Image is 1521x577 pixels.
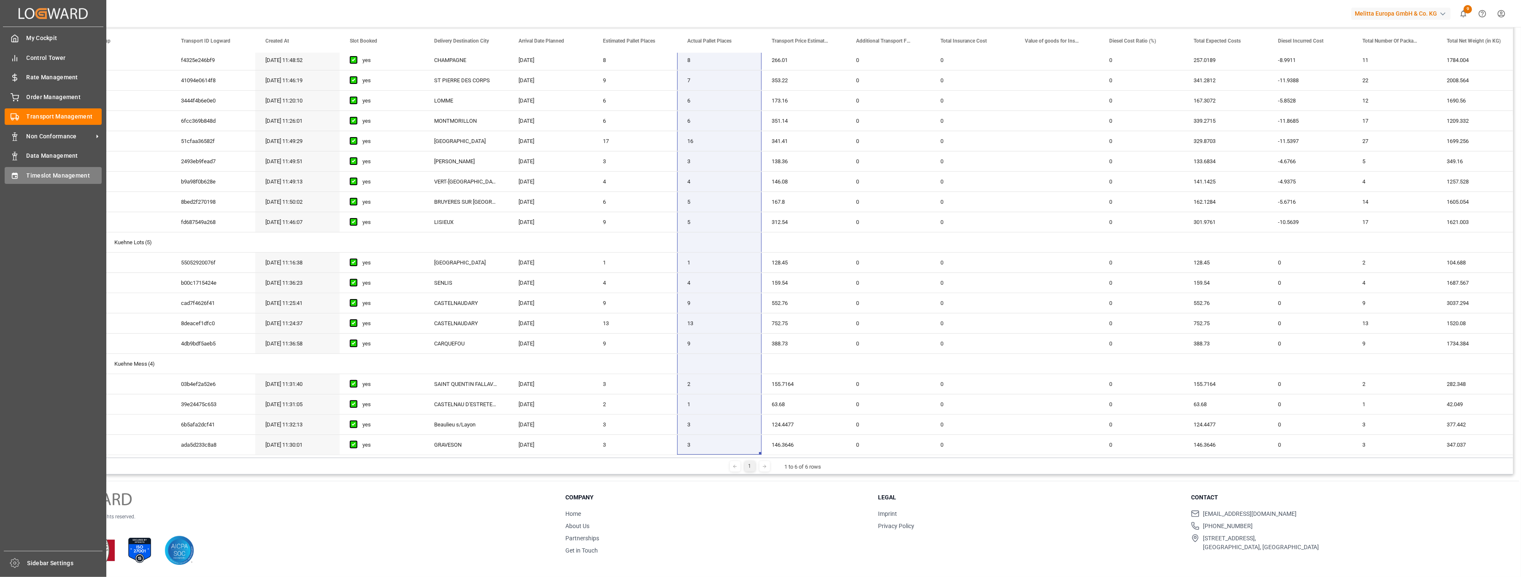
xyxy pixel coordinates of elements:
[846,394,930,414] div: 0
[1183,415,1268,434] div: 124.4477
[1352,313,1437,333] div: 13
[171,374,255,394] div: 03b4ef2a52e6
[1352,131,1437,151] div: 27
[930,253,1015,272] div: 0
[434,38,489,44] span: Delivery Destination City
[593,313,677,333] div: 13
[565,523,589,529] a: About Us
[255,151,340,171] div: [DATE] 11:49:51
[508,293,593,313] div: [DATE]
[762,70,846,90] div: 353.22
[171,50,255,70] div: f4325e246bf9
[930,293,1015,313] div: 0
[1268,172,1352,191] div: -4.9375
[1351,8,1451,20] div: Melitta Europa GmbH & Co. KG
[878,523,915,529] a: Privacy Policy
[1268,212,1352,232] div: -10.5639
[593,50,677,70] div: 8
[171,192,255,212] div: 8bed2f270198
[846,212,930,232] div: 0
[1268,91,1352,111] div: -5.8528
[5,89,102,105] a: Order Management
[1183,151,1268,171] div: 133.6834
[1183,91,1268,111] div: 167.3072
[762,151,846,171] div: 138.36
[677,172,762,191] div: 4
[762,313,846,333] div: 752.75
[762,435,846,455] div: 146.3646
[1362,38,1419,44] span: Total Number Of Packages
[1268,151,1352,171] div: -4.6766
[1352,435,1437,455] div: 3
[1437,212,1521,232] div: 1621.003
[1352,111,1437,131] div: 17
[565,535,599,542] a: Partnerships
[593,131,677,151] div: 17
[565,547,598,554] a: Get in Touch
[593,253,677,272] div: 1
[1099,212,1183,232] div: 0
[27,171,102,180] span: Timeslot Management
[1099,415,1183,434] div: 0
[171,313,255,333] div: 8deacef1dfc0
[1352,273,1437,293] div: 4
[846,131,930,151] div: 0
[508,253,593,272] div: [DATE]
[930,91,1015,111] div: 0
[593,374,677,394] div: 3
[846,70,930,90] div: 0
[265,38,289,44] span: Created At
[508,394,593,414] div: [DATE]
[255,313,340,333] div: [DATE] 11:24:37
[846,172,930,191] div: 0
[350,38,377,44] span: Slot Booked
[930,334,1015,353] div: 0
[1183,192,1268,212] div: 162.1284
[171,212,255,232] div: fd687549a268
[171,172,255,191] div: b9a98f0b628e
[1183,131,1268,151] div: 329.8703
[846,50,930,70] div: 0
[27,93,102,102] span: Order Management
[1351,5,1454,22] button: Melitta Europa GmbH & Co. KG
[424,273,508,293] div: SENLIS
[171,415,255,434] div: 6b5afa2dcf41
[677,394,762,414] div: 1
[1437,253,1521,272] div: 104.688
[1352,172,1437,191] div: 4
[508,151,593,171] div: [DATE]
[1183,172,1268,191] div: 141.1425
[1268,70,1352,90] div: -11.9388
[846,253,930,272] div: 0
[846,374,930,394] div: 0
[1183,394,1268,414] div: 63.68
[677,273,762,293] div: 4
[424,91,508,111] div: LOMME
[255,131,340,151] div: [DATE] 11:49:29
[1099,192,1183,212] div: 0
[1437,91,1521,111] div: 1690.56
[677,70,762,90] div: 7
[762,131,846,151] div: 341.41
[1183,212,1268,232] div: 301.9761
[1473,4,1492,23] button: Help Center
[171,253,255,272] div: 55052920076f
[171,91,255,111] div: 3444f4b6e0e0
[593,172,677,191] div: 4
[1437,151,1521,171] div: 349.16
[846,415,930,434] div: 0
[940,38,987,44] span: Total Insurance Cost
[677,435,762,455] div: 3
[1099,172,1183,191] div: 0
[1183,273,1268,293] div: 159.54
[508,212,593,232] div: [DATE]
[255,50,340,70] div: [DATE] 11:48:52
[1268,435,1352,455] div: 0
[1352,212,1437,232] div: 17
[1268,192,1352,212] div: -5.6716
[593,212,677,232] div: 9
[846,313,930,333] div: 0
[1437,374,1521,394] div: 282.348
[508,273,593,293] div: [DATE]
[1109,38,1156,44] span: Diesel Cost Ratio (%)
